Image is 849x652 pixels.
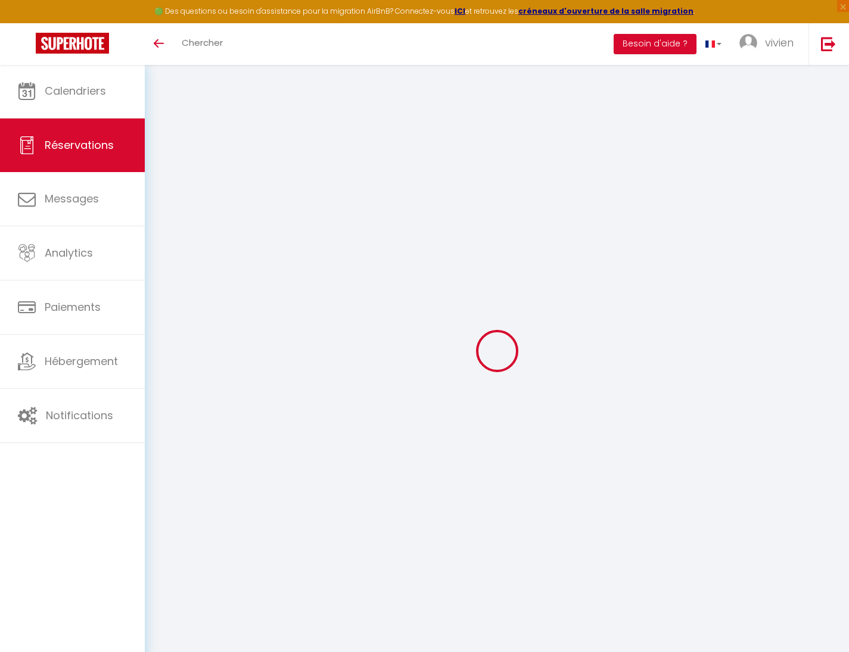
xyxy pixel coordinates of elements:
[45,300,101,314] span: Paiements
[46,408,113,423] span: Notifications
[821,36,836,51] img: logout
[518,6,693,16] a: créneaux d'ouverture de la salle migration
[36,33,109,54] img: Super Booking
[182,36,223,49] span: Chercher
[455,6,465,16] a: ICI
[45,354,118,369] span: Hébergement
[730,23,808,65] a: ... vivien
[739,34,757,52] img: ...
[45,191,99,206] span: Messages
[45,138,114,152] span: Réservations
[45,83,106,98] span: Calendriers
[173,23,232,65] a: Chercher
[45,245,93,260] span: Analytics
[765,35,794,50] span: vivien
[614,34,696,54] button: Besoin d'aide ?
